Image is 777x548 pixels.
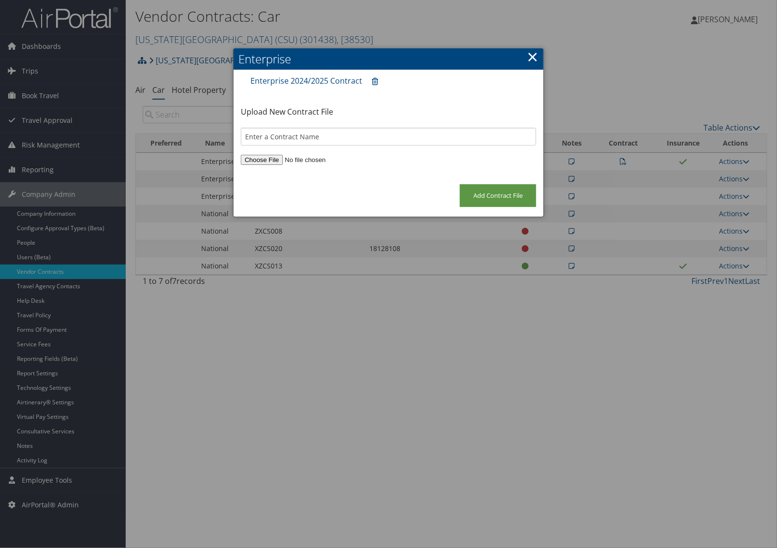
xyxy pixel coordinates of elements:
[241,128,536,146] input: Enter a Contract Name
[367,73,383,90] a: Remove contract
[460,184,536,207] input: Add Contract File
[234,48,543,70] h2: Enterprise
[250,75,362,86] a: Enterprise 2024/2025 Contract
[527,47,538,66] a: ×
[241,106,536,118] p: Upload New Contract File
